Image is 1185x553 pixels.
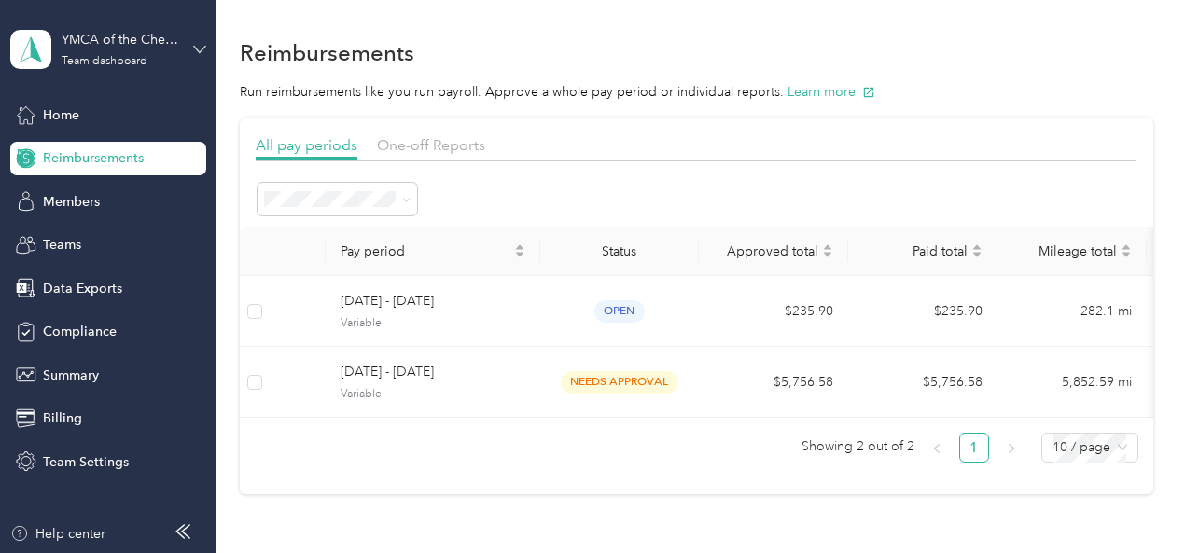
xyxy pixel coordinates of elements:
th: Pay period [326,227,540,276]
span: Approved total [714,243,818,259]
span: Compliance [43,322,117,341]
span: Showing 2 out of 2 [802,433,914,461]
span: Home [43,105,79,125]
span: Summary [43,366,99,385]
th: Paid total [848,227,997,276]
h1: Reimbursements [240,43,414,62]
span: Team Settings [43,452,129,472]
span: Data Exports [43,279,122,298]
span: caret-up [822,242,833,253]
td: $5,756.58 [699,347,848,418]
button: left [922,433,952,463]
span: Variable [341,315,525,332]
button: Help center [10,524,105,544]
span: caret-down [514,249,525,260]
span: caret-down [971,249,983,260]
span: Reimbursements [43,148,144,168]
th: Mileage total [997,227,1147,276]
span: Variable [341,386,525,403]
span: [DATE] - [DATE] [341,362,525,382]
span: needs approval [561,371,678,393]
td: 5,852.59 mi [997,347,1147,418]
div: Page Size [1041,433,1138,463]
a: 1 [960,434,988,462]
div: Status [555,243,684,259]
button: right [997,433,1026,463]
li: Previous Page [922,433,952,463]
span: caret-up [514,242,525,253]
p: Run reimbursements like you run payroll. Approve a whole pay period or individual reports. [240,82,1153,102]
span: left [931,443,942,454]
li: 1 [959,433,989,463]
span: caret-up [1121,242,1132,253]
span: [DATE] - [DATE] [341,291,525,311]
span: caret-down [822,249,833,260]
td: 282.1 mi [997,276,1147,347]
span: Members [43,192,100,212]
span: caret-up [971,242,983,253]
iframe: Everlance-gr Chat Button Frame [1080,449,1185,553]
span: One-off Reports [377,136,485,154]
div: Team dashboard [62,56,147,67]
td: $235.90 [699,276,848,347]
span: open [594,300,645,322]
span: 10 / page [1053,434,1127,462]
span: Billing [43,408,82,428]
span: caret-down [1121,249,1132,260]
li: Next Page [997,433,1026,463]
td: $235.90 [848,276,997,347]
span: right [1006,443,1017,454]
th: Approved total [699,227,848,276]
span: Teams [43,235,81,255]
button: Learn more [788,82,875,102]
span: Mileage total [1012,243,1117,259]
span: Paid total [863,243,968,259]
div: YMCA of the Chesapeake [62,30,178,49]
td: $5,756.58 [848,347,997,418]
span: All pay periods [256,136,357,154]
span: Pay period [341,243,510,259]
